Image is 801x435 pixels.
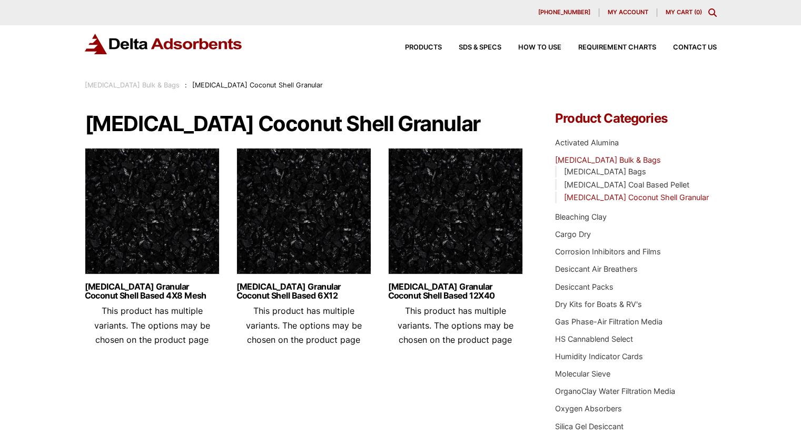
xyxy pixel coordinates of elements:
[555,317,662,326] a: Gas Phase-Air Filtration Media
[555,112,716,125] h4: Product Categories
[398,305,513,344] span: This product has multiple variants. The options may be chosen on the product page
[185,81,187,89] span: :
[388,44,442,51] a: Products
[555,230,591,239] a: Cargo Dry
[656,44,717,51] a: Contact Us
[85,282,220,300] a: [MEDICAL_DATA] Granular Coconut Shell Based 4X8 Mesh
[236,282,371,300] a: [MEDICAL_DATA] Granular Coconut Shell Based 6X12
[561,44,656,51] a: Requirement Charts
[696,8,700,16] span: 0
[564,180,689,189] a: [MEDICAL_DATA] Coal Based Pellet
[564,167,646,176] a: [MEDICAL_DATA] Bags
[666,8,702,16] a: My Cart (0)
[518,44,561,51] span: How to Use
[388,148,523,280] img: Activated Carbon Mesh Granular
[599,8,657,17] a: My account
[555,247,661,256] a: Corrosion Inhibitors and Films
[192,81,323,89] span: [MEDICAL_DATA] Coconut Shell Granular
[578,44,656,51] span: Requirement Charts
[459,44,501,51] span: SDS & SPECS
[388,282,523,300] a: [MEDICAL_DATA] Granular Coconut Shell Based 12X40
[442,44,501,51] a: SDS & SPECS
[555,138,619,147] a: Activated Alumina
[85,148,220,280] img: Activated Carbon Mesh Granular
[555,369,610,378] a: Molecular Sieve
[555,387,675,396] a: OrganoClay Water Filtration Media
[85,34,243,54] img: Delta Adsorbents
[530,8,599,17] a: [PHONE_NUMBER]
[555,300,642,309] a: Dry Kits for Boats & RV's
[555,212,607,221] a: Bleaching Clay
[673,44,717,51] span: Contact Us
[608,9,648,15] span: My account
[555,422,624,431] a: Silica Gel Desiccant
[555,155,661,164] a: [MEDICAL_DATA] Bulk & Bags
[708,8,717,17] div: Toggle Modal Content
[85,81,180,89] a: [MEDICAL_DATA] Bulk & Bags
[555,352,643,361] a: Humidity Indicator Cards
[405,44,442,51] span: Products
[555,264,638,273] a: Desiccant Air Breathers
[555,404,622,413] a: Oxygen Absorbers
[564,193,709,202] a: [MEDICAL_DATA] Coconut Shell Granular
[501,44,561,51] a: How to Use
[236,148,371,280] img: Activated Carbon Mesh Granular
[555,334,633,343] a: HS Cannablend Select
[555,282,614,291] a: Desiccant Packs
[94,305,210,344] span: This product has multiple variants. The options may be chosen on the product page
[538,9,590,15] span: [PHONE_NUMBER]
[85,112,524,135] h1: [MEDICAL_DATA] Coconut Shell Granular
[246,305,362,344] span: This product has multiple variants. The options may be chosen on the product page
